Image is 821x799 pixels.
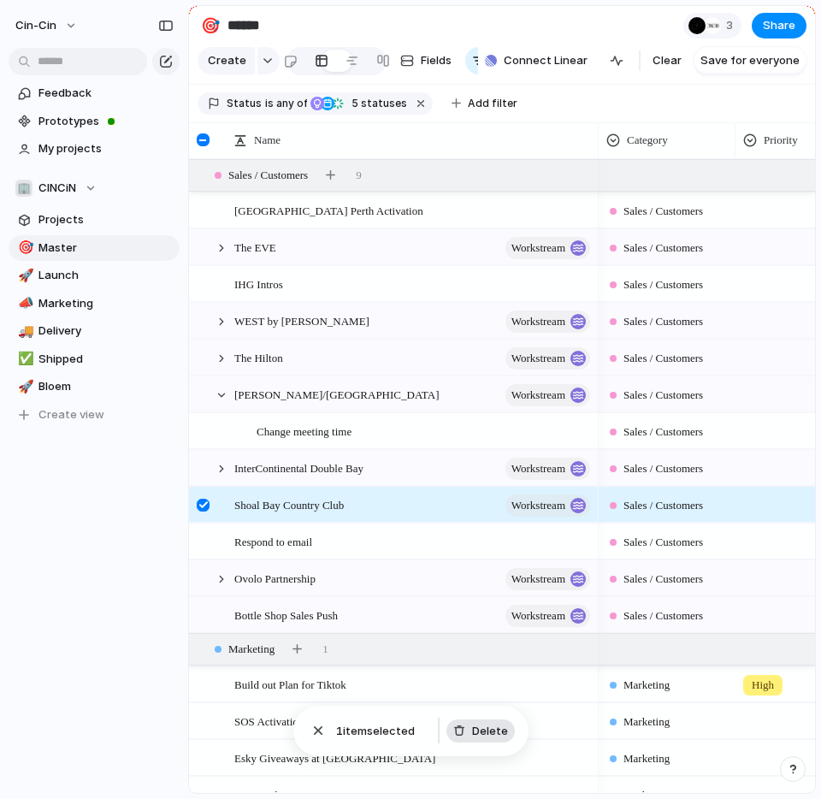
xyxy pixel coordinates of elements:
[208,52,246,69] span: Create
[623,460,703,477] span: Sales / Customers
[254,132,281,149] span: Name
[197,12,224,39] button: 🎯
[234,384,439,404] span: [PERSON_NAME]/[GEOGRAPHIC_DATA]
[726,17,738,34] span: 3
[228,641,275,658] span: Marketing
[15,378,32,395] button: 🚀
[9,235,180,261] a: 🎯Master
[511,494,565,518] span: workstream
[15,17,56,34] span: cin-cin
[38,295,174,312] span: Marketing
[623,387,703,404] span: Sales / Customers
[257,421,351,441] span: Change meeting time
[234,311,369,330] span: WEST by [PERSON_NAME]
[38,406,104,423] span: Create view
[623,713,670,731] span: Marketing
[446,719,515,743] button: Delete
[504,52,588,69] span: Connect Linear
[234,568,316,588] span: Ovolo Partnership
[18,266,30,286] div: 🚀
[227,96,262,111] span: Status
[38,323,174,340] span: Delivery
[9,318,180,344] a: 🚚Delivery
[8,12,86,39] button: cin-cin
[38,211,174,228] span: Projects
[653,52,682,69] span: Clear
[752,677,774,694] span: High
[764,132,798,149] span: Priority
[9,346,180,372] a: ✅Shipped
[228,167,308,184] span: Sales / Customers
[15,267,32,284] button: 🚀
[623,571,703,588] span: Sales / Customers
[38,378,174,395] span: Bloem
[9,402,180,428] button: Create view
[234,674,346,694] span: Build out Plan for Tiktok
[38,85,174,102] span: Feedback
[646,47,688,74] button: Clear
[623,203,703,220] span: Sales / Customers
[234,605,338,624] span: Bottle Shop Sales Push
[15,351,32,368] button: ✅
[472,723,508,740] span: Delete
[18,238,30,257] div: 🎯
[234,711,304,731] span: SOS Activation
[15,323,32,340] button: 🚚
[9,291,180,317] a: 📣Marketing
[623,677,670,694] span: Marketing
[346,96,407,111] span: statuses
[9,207,180,233] a: Projects
[201,14,220,37] div: 🎯
[38,240,174,257] span: Master
[511,383,565,407] span: workstream
[511,604,565,628] span: workstream
[623,534,703,551] span: Sales / Customers
[274,96,307,111] span: any of
[262,94,310,113] button: isany of
[623,607,703,624] span: Sales / Customers
[9,374,180,399] a: 🚀Bloem
[505,384,590,406] button: workstream
[234,274,283,293] span: IHG Intros
[694,47,806,74] button: Save for everyone
[623,276,703,293] span: Sales / Customers
[234,458,363,477] span: InterContinental Double Bay
[18,293,30,313] div: 📣
[623,497,703,514] span: Sales / Customers
[700,52,800,69] span: Save for everyone
[623,350,703,367] span: Sales / Customers
[38,140,174,157] span: My projects
[356,167,362,184] span: 9
[18,377,30,397] div: 🚀
[9,109,180,134] a: Prototypes
[38,351,174,368] span: Shipped
[505,568,590,590] button: workstream
[38,113,174,130] span: Prototypes
[393,47,458,74] button: Fields
[465,47,527,74] button: Filter
[623,240,703,257] span: Sales / Customers
[15,180,32,197] div: 🏢
[623,750,670,767] span: Marketing
[511,236,565,260] span: workstream
[9,263,180,288] a: 🚀Launch
[9,80,180,106] a: Feedback
[18,322,30,341] div: 🚚
[18,349,30,369] div: ✅
[505,237,590,259] button: workstream
[9,175,180,201] button: 🏢CINCiN
[322,641,328,658] span: 1
[511,310,565,334] span: workstream
[38,267,174,284] span: Launch
[346,97,361,109] span: 5
[234,531,312,551] span: Respond to email
[198,47,255,74] button: Create
[234,347,283,367] span: The Hilton
[15,295,32,312] button: 📣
